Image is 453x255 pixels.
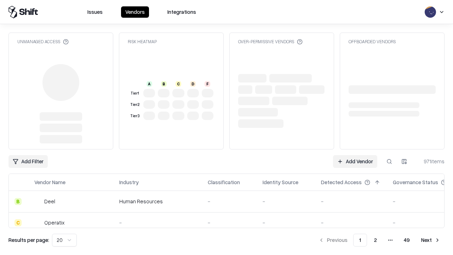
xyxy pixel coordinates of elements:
div: C [176,81,181,87]
div: - [321,219,382,226]
p: Results per page: [8,236,49,244]
div: Tier 2 [129,102,141,108]
div: Offboarded Vendors [349,39,396,45]
button: 2 [368,234,383,246]
div: - [321,198,382,205]
div: Tier 1 [129,90,141,96]
button: Vendors [121,6,149,18]
img: Operatix [34,219,41,226]
div: B [161,81,167,87]
div: Detected Access [321,178,362,186]
div: Classification [208,178,240,186]
div: Industry [119,178,139,186]
div: Over-Permissive Vendors [238,39,303,45]
div: Governance Status [393,178,438,186]
div: Tier 3 [129,113,141,119]
div: Vendor Name [34,178,65,186]
div: A [147,81,152,87]
div: - [119,219,196,226]
nav: pagination [314,234,445,246]
div: Identity Source [263,178,298,186]
div: - [263,219,310,226]
div: Deel [44,198,55,205]
button: Add Filter [8,155,48,168]
a: Add Vendor [333,155,377,168]
div: Risk Heatmap [128,39,157,45]
button: 1 [353,234,367,246]
div: C [15,219,22,226]
div: F [205,81,210,87]
div: Human Resources [119,198,196,205]
div: - [208,219,251,226]
img: Deel [34,198,41,205]
div: - [208,198,251,205]
div: D [190,81,196,87]
button: 49 [398,234,415,246]
div: 971 items [416,158,445,165]
div: Operatix [44,219,64,226]
div: - [263,198,310,205]
button: Next [417,234,445,246]
button: Integrations [163,6,200,18]
div: B [15,198,22,205]
button: Issues [83,6,107,18]
div: Unmanaged Access [17,39,69,45]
